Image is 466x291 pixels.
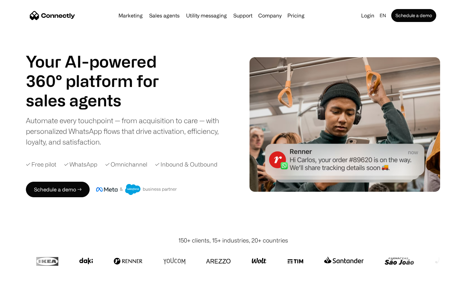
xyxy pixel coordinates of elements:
[13,280,39,289] ul: Language list
[183,13,229,18] a: Utility messaging
[64,160,97,169] div: ✓ WhatsApp
[96,184,177,195] img: Meta and Salesforce business partner badge.
[285,13,307,18] a: Pricing
[105,160,147,169] div: ✓ Omnichannel
[116,13,145,18] a: Marketing
[178,236,288,245] div: 150+ clients, 15+ industries, 20+ countries
[26,91,175,110] h1: sales agents
[26,160,56,169] div: ✓ Free pilot
[26,52,175,91] h1: Your AI-powered 360° platform for
[26,115,230,147] div: Automate every touchpoint — from acquisition to care — with personalized WhatsApp flows that driv...
[26,182,90,197] a: Schedule a demo →
[359,11,377,20] a: Login
[155,160,217,169] div: ✓ Inbound & Outbound
[6,279,39,289] aside: Language selected: English
[391,9,436,22] a: Schedule a demo
[258,11,282,20] div: Company
[380,11,386,20] div: en
[231,13,255,18] a: Support
[147,13,182,18] a: Sales agents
